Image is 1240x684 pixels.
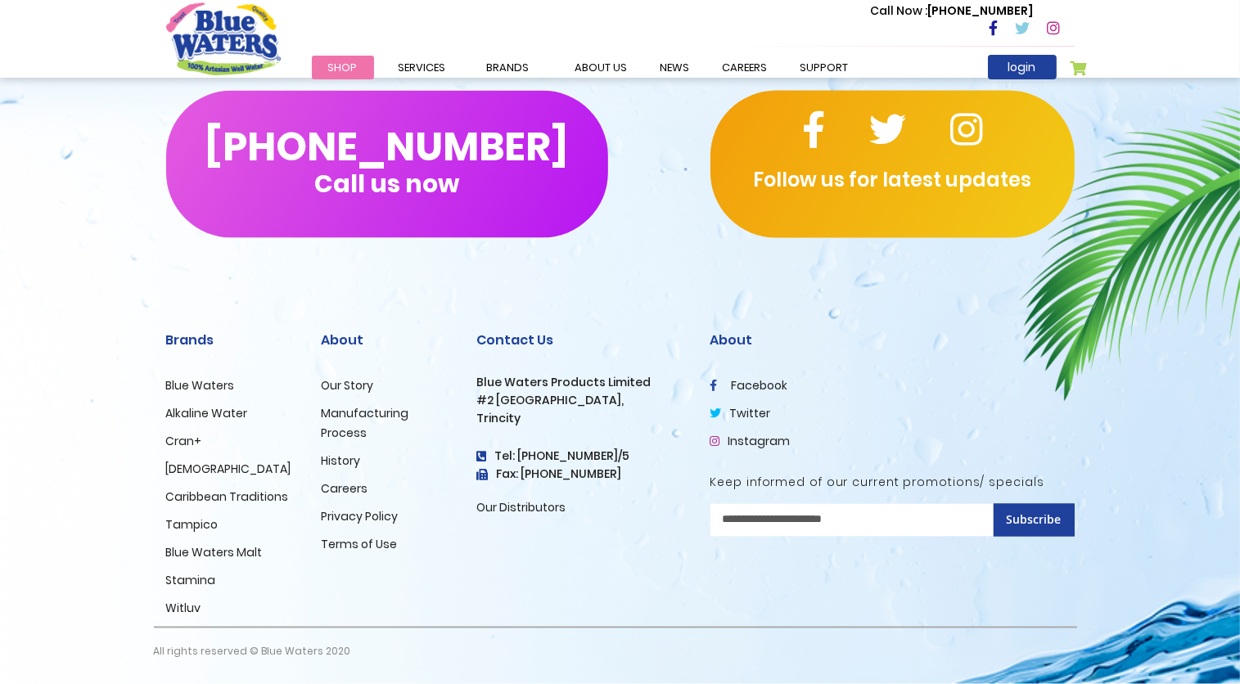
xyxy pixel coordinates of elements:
p: [PHONE_NUMBER] [871,2,1034,20]
h2: About [710,332,1075,348]
h3: #2 [GEOGRAPHIC_DATA], [477,394,686,408]
a: Privacy Policy [322,509,399,525]
h3: Trincity [477,412,686,426]
span: Brands [487,60,530,75]
h2: About [322,332,453,348]
a: Tampico [166,517,219,533]
p: Follow us for latest updates [710,165,1075,195]
h2: Brands [166,332,297,348]
a: Witluv [166,601,201,617]
a: about us [559,56,644,79]
a: login [988,55,1057,79]
p: All rights reserved © Blue Waters 2020 [154,628,351,676]
span: Services [399,60,446,75]
a: Our Distributors [477,500,566,516]
h2: Contact Us [477,332,686,348]
a: Cran+ [166,434,202,450]
a: Blue Waters [166,378,235,394]
a: Our Story [322,378,374,394]
a: facebook [710,378,788,394]
a: Alkaline Water [166,406,248,422]
a: twitter [710,406,771,422]
a: Terms of Use [322,537,398,553]
span: Subscribe [1007,512,1062,528]
a: News [644,56,706,79]
a: Manufacturing Process [322,406,409,442]
a: Caribbean Traditions [166,489,289,506]
h3: Blue Waters Products Limited [477,376,686,390]
span: Call us now [314,179,459,188]
h4: Tel: [PHONE_NUMBER]/5 [477,450,686,464]
a: Blue Waters Malt [166,545,263,561]
a: store logo [166,2,281,74]
span: Shop [328,60,358,75]
h3: Fax: [PHONE_NUMBER] [477,468,686,482]
a: History [322,453,361,470]
button: [PHONE_NUMBER]Call us now [166,91,608,238]
a: Instagram [710,434,791,450]
a: Careers [322,481,368,497]
a: Stamina [166,573,216,589]
h5: Keep informed of our current promotions/ specials [710,476,1075,490]
button: Subscribe [994,504,1075,537]
a: careers [706,56,784,79]
a: support [784,56,865,79]
span: Call Now : [871,2,928,19]
a: [DEMOGRAPHIC_DATA] [166,461,291,478]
